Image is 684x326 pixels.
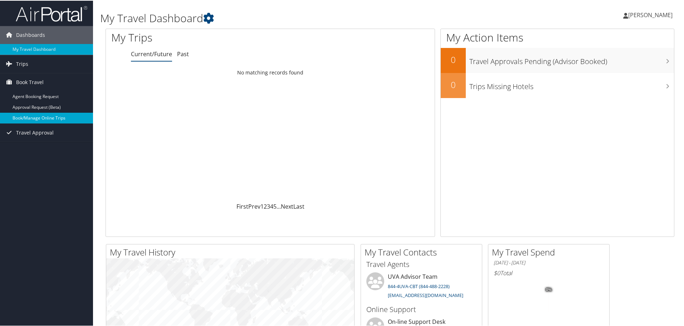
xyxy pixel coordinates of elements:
[628,10,673,18] span: [PERSON_NAME]
[236,202,248,210] a: First
[363,272,480,301] li: UVA Advisor Team
[469,77,674,91] h3: Trips Missing Hotels
[248,202,260,210] a: Prev
[293,202,304,210] a: Last
[492,245,609,258] h2: My Travel Spend
[546,287,552,291] tspan: 0%
[366,259,477,269] h3: Travel Agents
[260,202,264,210] a: 1
[441,53,466,65] h2: 0
[441,29,674,44] h1: My Action Items
[366,304,477,314] h3: Online Support
[16,5,87,21] img: airportal-logo.png
[494,268,604,276] h6: Total
[494,259,604,266] h6: [DATE] - [DATE]
[281,202,293,210] a: Next
[623,4,680,25] a: [PERSON_NAME]
[16,73,44,91] span: Book Travel
[277,202,281,210] span: …
[111,29,292,44] h1: My Trips
[388,282,450,289] a: 844-4UVA-CBT (844-488-2228)
[388,291,463,298] a: [EMAIL_ADDRESS][DOMAIN_NAME]
[177,49,189,57] a: Past
[365,245,482,258] h2: My Travel Contacts
[441,72,674,97] a: 0Trips Missing Hotels
[273,202,277,210] a: 5
[106,65,435,78] td: No matching records found
[16,123,54,141] span: Travel Approval
[16,25,45,43] span: Dashboards
[494,268,500,276] span: $0
[267,202,270,210] a: 3
[16,54,28,72] span: Trips
[110,245,354,258] h2: My Travel History
[100,10,487,25] h1: My Travel Dashboard
[469,52,674,66] h3: Travel Approvals Pending (Advisor Booked)
[441,78,466,90] h2: 0
[264,202,267,210] a: 2
[131,49,172,57] a: Current/Future
[441,47,674,72] a: 0Travel Approvals Pending (Advisor Booked)
[270,202,273,210] a: 4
